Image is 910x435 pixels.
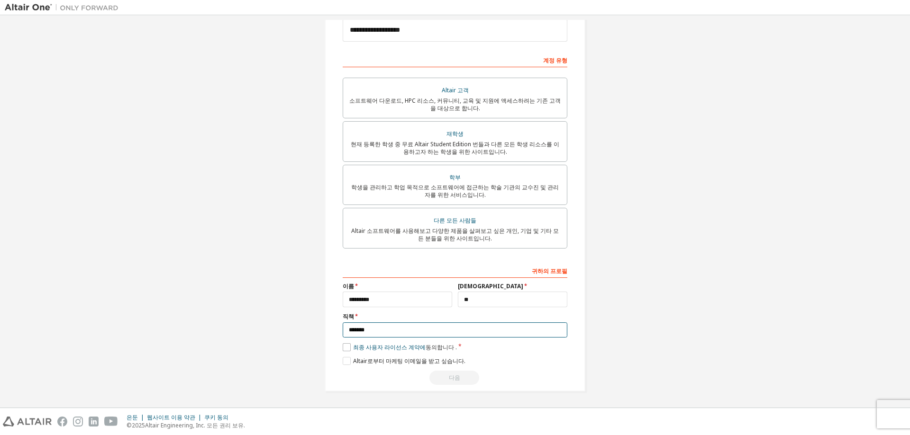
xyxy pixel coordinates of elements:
[442,86,469,94] font: Altair 고객
[446,130,464,138] font: 재학생
[132,421,145,429] font: 2025
[104,417,118,426] img: youtube.svg
[543,56,567,64] font: 계정 유형
[351,227,559,242] font: Altair 소프트웨어를 사용해보고 다양한 제품을 살펴보고 싶은 개인, 기업 및 기타 모든 분들을 위한 사이트입니다.
[57,417,67,426] img: facebook.svg
[5,3,123,12] img: 알타이르 원
[127,413,138,421] font: 은둔
[145,421,245,429] font: Altair Engineering, Inc. 모든 권리 보유.
[434,216,476,224] font: 다른 모든 사람들
[3,417,52,426] img: altair_logo.svg
[89,417,99,426] img: linkedin.svg
[426,343,457,351] font: 동의합니다 .
[349,97,561,112] font: 소프트웨어 다운로드, HPC 리소스, 커뮤니티, 교육 및 지원에 액세스하려는 기존 고객을 대상으로 합니다.
[353,343,426,351] font: 최종 사용자 라이선스 계약에
[532,267,567,275] font: 귀하의 프로필
[343,371,567,385] div: Read and acccept EULA to continue
[343,312,354,320] font: 직책
[353,357,465,365] font: Altair로부터 마케팅 이메일을 받고 싶습니다.
[351,183,559,199] font: 학생을 관리하고 학업 목적으로 소프트웨어에 접근하는 학술 기관의 교수진 및 관리자를 위한 서비스입니다.
[351,140,559,156] font: 현재 등록한 학생 중 무료 Altair Student Edition 번들과 다른 모든 학생 리소스를 이용하고자 하는 학생을 위한 사이트입니다.
[204,413,228,421] font: 쿠키 동의
[127,421,132,429] font: ©
[147,413,195,421] font: 웹사이트 이용 약관
[73,417,83,426] img: instagram.svg
[449,173,461,181] font: 학부
[343,282,354,290] font: 이름
[458,282,523,290] font: [DEMOGRAPHIC_DATA]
